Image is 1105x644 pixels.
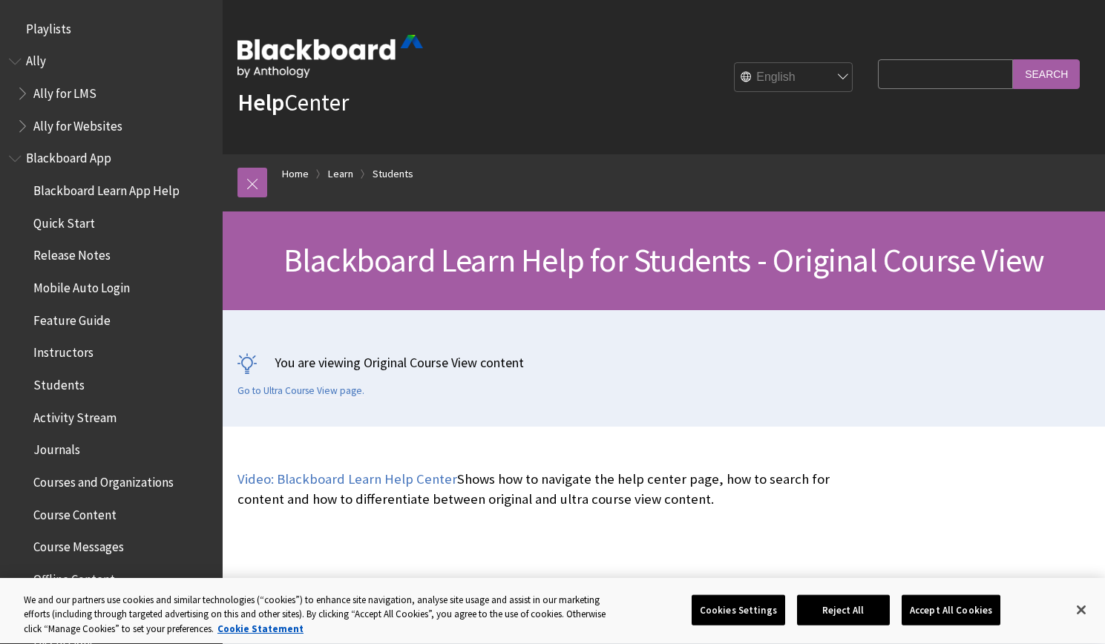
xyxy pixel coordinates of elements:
input: Search [1013,59,1080,88]
span: Feature Guide [33,308,111,328]
select: Site Language Selector [735,63,853,93]
a: Go to Ultra Course View page. [237,384,364,398]
nav: Book outline for Playlists [9,16,214,42]
span: Activity Stream [33,405,117,425]
p: You are viewing Original Course View content [237,353,1090,372]
span: Ally [26,49,46,69]
a: Learn [328,165,353,183]
a: Video: Blackboard Learn Help Center [237,470,457,488]
span: Instructors [33,341,94,361]
span: Journals [33,438,80,458]
span: Mobile Auto Login [33,275,130,295]
nav: Book outline for Anthology Ally Help [9,49,214,139]
span: Quick Start [33,211,95,231]
button: Reject All [797,594,890,625]
span: Ally for Websites [33,114,122,134]
span: Offline Content [33,567,115,587]
img: Blackboard by Anthology [237,35,423,78]
button: Close [1065,594,1098,626]
span: Playlists [26,16,71,36]
span: Courses and Organizations [33,470,174,490]
span: Students [33,372,85,392]
span: Ally for LMS [33,81,96,101]
a: More information about your privacy, opens in a new tab [217,622,304,635]
a: Students [373,165,413,183]
span: Blackboard App [26,146,111,166]
span: Blackboard Learn Help for Students - Original Course View [283,240,1044,280]
div: We and our partners use cookies and similar technologies (“cookies”) to enhance site navigation, ... [24,593,608,637]
a: Home [282,165,309,183]
button: Accept All Cookies [902,594,1000,625]
span: Course Messages [33,535,124,555]
span: Release Notes [33,243,111,263]
a: HelpCenter [237,88,349,117]
span: Blackboard Learn App Help [33,178,180,198]
span: Course Content [33,502,117,522]
p: Shows how to navigate the help center page, how to search for content and how to differentiate be... [237,470,870,508]
strong: Help [237,88,284,117]
button: Cookies Settings [692,594,785,625]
